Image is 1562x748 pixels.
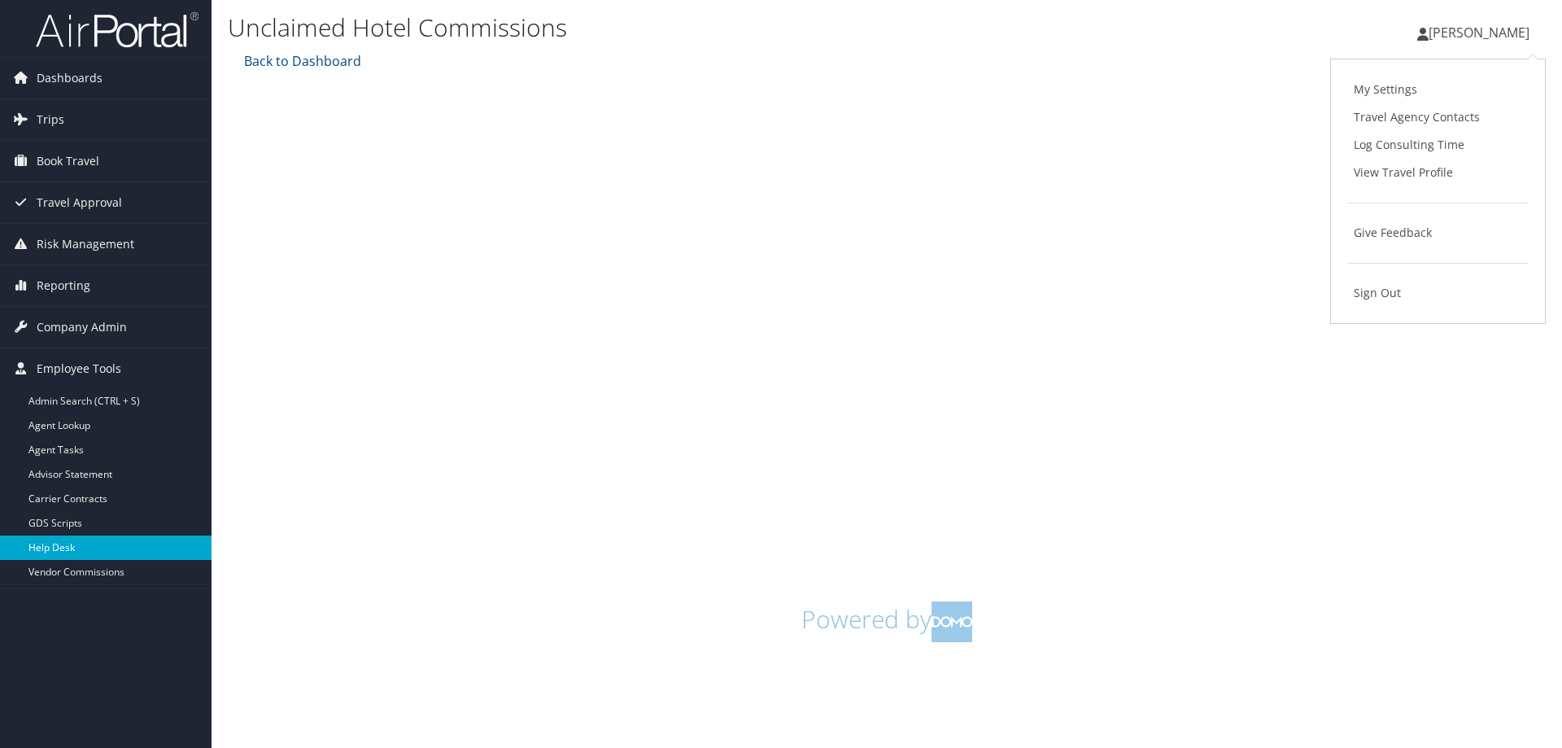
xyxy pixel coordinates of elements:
span: [PERSON_NAME] [1429,24,1529,42]
a: My Settings [1347,76,1529,103]
a: View Travel Profile [1347,159,1529,186]
span: Risk Management [37,224,134,265]
a: Sign Out [1347,279,1529,307]
span: Employee Tools [37,348,121,389]
a: Back to Dashboard [240,52,361,70]
a: Travel Agency Contacts [1347,103,1529,131]
a: Give Feedback [1347,219,1529,247]
span: Trips [37,99,64,140]
img: airportal-logo.png [36,11,199,49]
span: Reporting [37,265,90,306]
h1: Powered by [240,601,1534,642]
span: Travel Approval [37,182,122,223]
a: [PERSON_NAME] [1417,8,1546,57]
span: Book Travel [37,141,99,182]
span: Company Admin [37,307,127,348]
img: domo-logo.png [932,601,972,642]
span: Dashboards [37,58,103,98]
h1: Unclaimed Hotel Commissions [228,11,1106,45]
a: Log Consulting Time [1347,131,1529,159]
